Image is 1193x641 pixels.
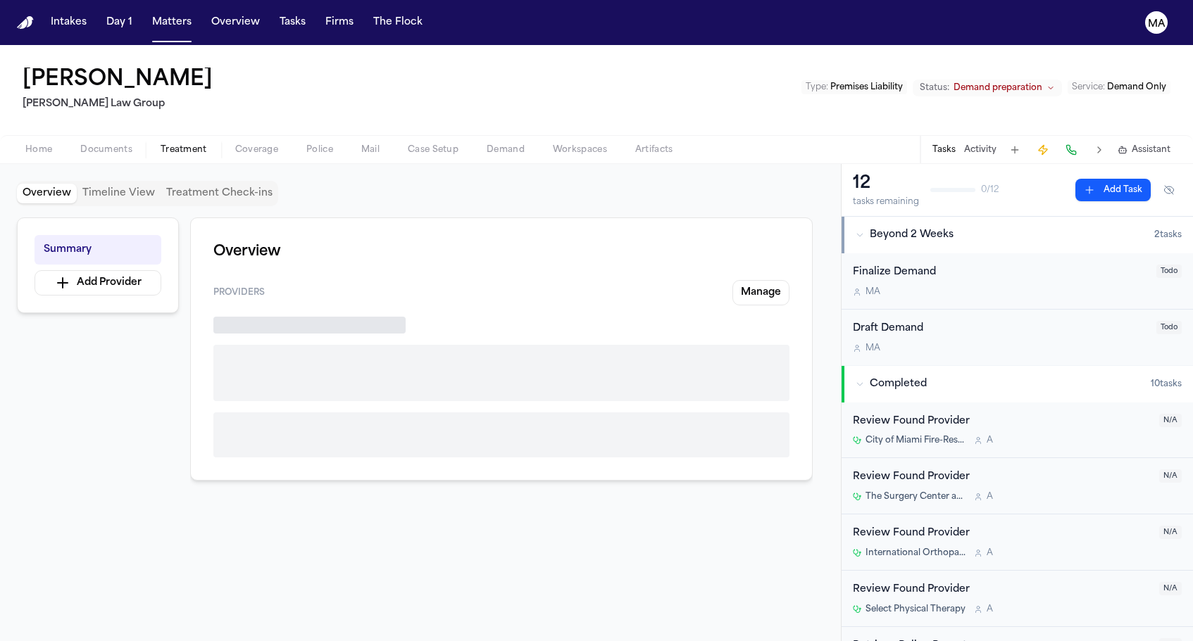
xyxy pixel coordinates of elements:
span: Assistant [1132,144,1170,156]
button: Timeline View [77,184,161,203]
img: Finch Logo [17,16,34,30]
div: Open task: Finalize Demand [842,253,1193,310]
button: Firms [320,10,359,35]
span: Demand Only [1107,83,1166,91]
span: Treatment [161,144,207,156]
span: Artifacts [635,144,673,156]
span: A [987,491,993,502]
span: The Surgery Center at [GEOGRAPHIC_DATA] [866,491,966,502]
span: Status: [920,82,949,94]
div: Open task: Review Found Provider [842,402,1193,459]
button: Intakes [45,10,92,35]
span: M A [866,343,880,354]
span: City of Miami Fire-Rescue (EMS) [866,435,966,446]
span: N/A [1159,526,1182,539]
div: Finalize Demand [853,265,1148,281]
button: Completed10tasks [842,366,1193,402]
span: Todo [1156,321,1182,334]
button: Manage [732,280,789,305]
div: Open task: Review Found Provider [842,458,1193,514]
button: Overview [17,184,77,203]
span: A [987,547,993,559]
button: Assistant [1118,144,1170,156]
div: Open task: Review Found Provider [842,571,1193,627]
span: 10 task s [1151,379,1182,390]
span: A [987,435,993,446]
span: Workspaces [553,144,607,156]
a: Home [17,16,34,30]
button: Add Task [1005,140,1025,160]
button: Edit matter name [23,68,213,93]
span: Demand preparation [954,82,1042,94]
span: Case Setup [408,144,458,156]
span: N/A [1159,469,1182,483]
div: tasks remaining [853,196,919,208]
span: M A [866,286,880,298]
span: Type : [806,83,828,91]
button: Tasks [932,144,956,156]
div: Review Found Provider [853,582,1151,598]
button: Day 1 [101,10,138,35]
h2: [PERSON_NAME] Law Group [23,96,218,113]
span: N/A [1159,414,1182,427]
button: Tasks [274,10,311,35]
span: Premises Liability [830,83,903,91]
h1: [PERSON_NAME] [23,68,213,93]
div: Draft Demand [853,321,1148,337]
span: Completed [870,377,927,391]
span: A [987,604,993,615]
h1: Overview [213,241,789,263]
button: Treatment Check-ins [161,184,278,203]
div: Review Found Provider [853,526,1151,542]
button: Summary [35,235,161,265]
span: Service : [1072,83,1105,91]
button: Change status from Demand preparation [913,80,1062,96]
span: Select Physical Therapy [866,604,966,615]
span: International Orthopaedic Specialists [866,547,966,559]
span: Beyond 2 Weeks [870,228,954,242]
div: 12 [853,172,919,195]
span: Demand [487,144,525,156]
button: Edit Service: Demand Only [1068,80,1170,94]
button: Create Immediate Task [1033,140,1053,160]
span: Todo [1156,265,1182,278]
div: Review Found Provider [853,469,1151,485]
div: Open task: Review Found Provider [842,514,1193,571]
button: Add Provider [35,270,161,296]
span: Coverage [235,144,278,156]
span: Mail [361,144,380,156]
button: Beyond 2 Weeks2tasks [842,217,1193,253]
span: Police [306,144,333,156]
button: Overview [206,10,266,35]
button: Hide completed tasks (⌘⇧H) [1156,179,1182,201]
button: Activity [964,144,997,156]
span: 0 / 12 [981,184,999,196]
span: N/A [1159,582,1182,595]
div: Review Found Provider [853,414,1151,430]
span: Providers [213,287,265,298]
button: Make a Call [1061,140,1081,160]
span: Documents [80,144,132,156]
div: Open task: Draft Demand [842,310,1193,365]
span: Home [25,144,52,156]
button: Add Task [1075,179,1151,201]
button: Matters [146,10,197,35]
button: The Flock [368,10,428,35]
span: 2 task s [1154,229,1182,241]
button: Edit Type: Premises Liability [801,80,907,94]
